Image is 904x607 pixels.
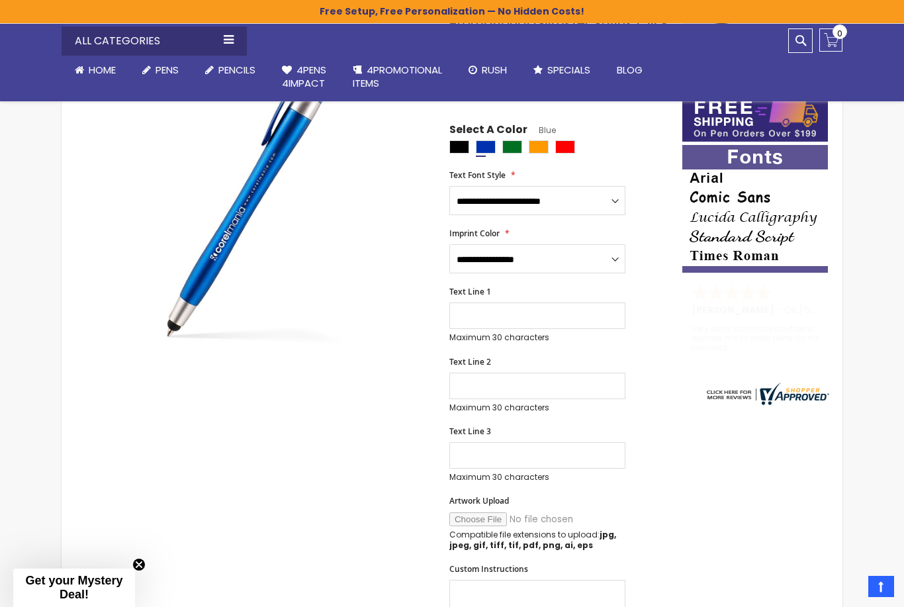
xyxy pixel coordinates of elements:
span: Specials [547,63,590,77]
a: 4Pens4impact [269,56,339,99]
span: Text Line 1 [449,286,491,297]
span: Text Line 2 [449,356,491,367]
img: _blue-4pg-5271-promotional-islimster-stylus-click-pen_1.jpg [88,13,431,357]
span: Home [89,63,116,77]
span: Text Font Style [449,169,506,181]
span: 0 [837,27,842,40]
span: Blog [617,63,643,77]
div: All Categories [62,26,247,56]
span: Pens [156,63,179,77]
a: Pencils [192,56,269,85]
span: Custom Instructions [449,563,528,575]
span: [GEOGRAPHIC_DATA] [799,303,897,316]
span: Pencils [218,63,255,77]
span: 4PROMOTIONAL ITEMS [353,63,442,90]
a: 4PROMOTIONALITEMS [339,56,455,99]
button: Close teaser [132,558,146,571]
div: Red [555,140,575,154]
span: [PERSON_NAME] [692,303,779,316]
div: Orange [529,140,549,154]
div: Green [502,140,522,154]
p: Maximum 30 characters [449,402,625,413]
span: Imprint Color [449,228,500,239]
span: Select A Color [449,122,527,140]
p: Maximum 30 characters [449,472,625,483]
span: Get your Mystery Deal! [25,574,122,601]
img: Free shipping on orders over $199 [682,94,828,142]
img: 4pens.com widget logo [703,383,829,405]
a: 4pens.com certificate URL [703,397,829,408]
a: Specials [520,56,604,85]
span: Artwork Upload [449,495,509,506]
div: Black [449,140,469,154]
a: 0 [819,28,842,52]
a: Top [868,576,894,597]
strong: jpg, jpeg, gif, tiff, tif, pdf, png, ai, eps [449,529,616,551]
a: Rush [455,56,520,85]
div: Very easy site to use boyfriend wanted me to order pens for his business [692,324,820,353]
span: - , [779,303,897,316]
p: Compatible file extensions to upload: [449,530,625,551]
p: Maximum 30 characters [449,332,625,343]
div: Get your Mystery Deal!Close teaser [13,569,135,607]
span: Blue [527,124,556,136]
img: font-personalization-examples [682,145,828,273]
div: Blue [476,140,496,154]
a: Pens [129,56,192,85]
a: Blog [604,56,656,85]
span: OK [784,303,797,316]
span: 4Pens 4impact [282,63,326,90]
span: Text Line 3 [449,426,491,437]
span: Rush [482,63,507,77]
a: Home [62,56,129,85]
